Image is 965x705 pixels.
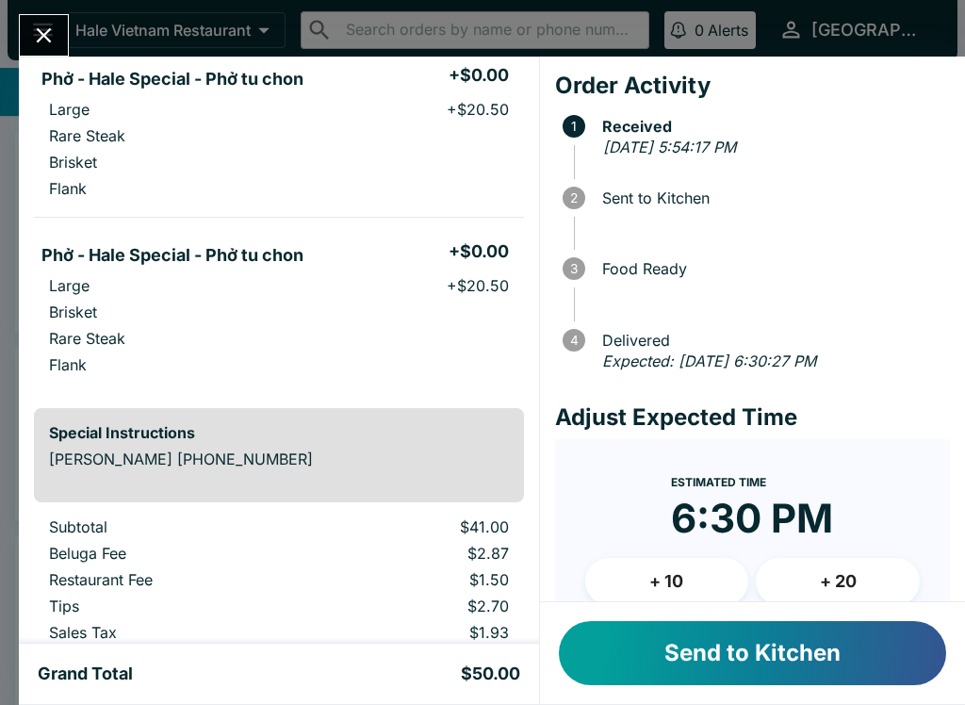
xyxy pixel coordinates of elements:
table: orders table [34,517,524,649]
h5: Grand Total [38,663,133,685]
p: Beluga Fee [49,544,298,563]
p: [PERSON_NAME] [PHONE_NUMBER] [49,450,509,468]
h5: Phở - Hale Special - Phở tu chon [41,68,303,90]
text: 3 [570,261,578,276]
h5: $50.00 [461,663,520,685]
em: [DATE] 5:54:17 PM [603,138,736,156]
button: Close [20,15,68,56]
button: Send to Kitchen [559,621,946,685]
p: Large [49,276,90,295]
p: Flank [49,355,87,374]
text: 1 [571,119,577,134]
span: Received [593,118,950,135]
span: Sent to Kitchen [593,189,950,206]
h5: + $0.00 [449,240,509,263]
p: Sales Tax [49,623,298,642]
h6: Special Instructions [49,423,509,442]
p: Brisket [49,153,97,172]
em: Expected: [DATE] 6:30:27 PM [602,352,816,370]
p: $1.93 [328,623,509,642]
p: $1.50 [328,570,509,589]
p: Brisket [49,303,97,321]
p: Tips [49,597,298,615]
text: 4 [569,333,578,348]
p: Large [49,100,90,119]
button: + 20 [756,558,920,605]
h5: Phở - Hale Special - Phở tu chon [41,244,303,267]
button: + 10 [585,558,749,605]
h4: Order Activity [555,72,950,100]
span: Estimated Time [671,475,766,489]
p: $2.70 [328,597,509,615]
text: 2 [570,190,578,205]
p: $41.00 [328,517,509,536]
h5: + $0.00 [449,64,509,87]
p: Flank [49,179,87,198]
span: Food Ready [593,260,950,277]
p: Restaurant Fee [49,570,298,589]
time: 6:30 PM [671,494,833,543]
p: Rare Steak [49,329,125,348]
p: + $20.50 [447,100,509,119]
p: Subtotal [49,517,298,536]
p: + $20.50 [447,276,509,295]
h4: Adjust Expected Time [555,403,950,432]
p: Rare Steak [49,126,125,145]
span: Delivered [593,332,950,349]
p: $2.87 [328,544,509,563]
